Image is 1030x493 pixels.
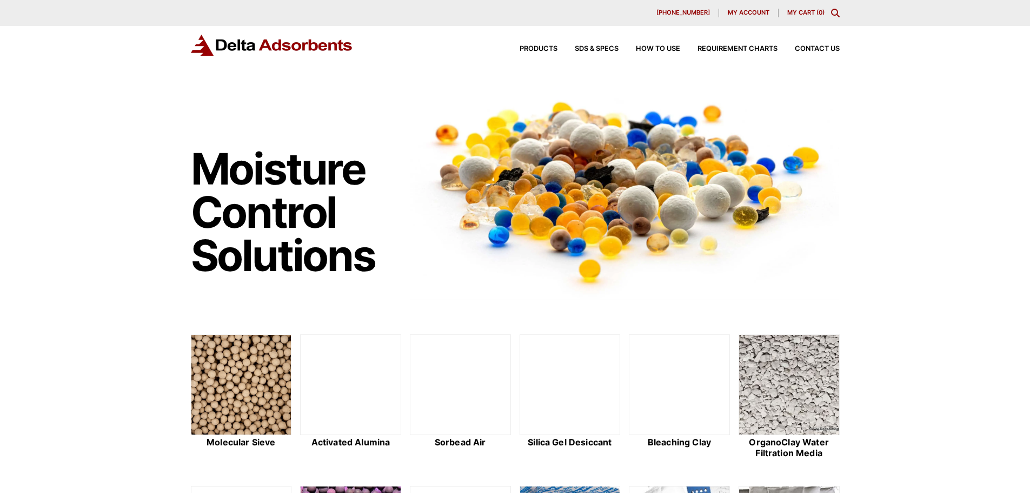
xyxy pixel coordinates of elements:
[191,437,292,448] h2: Molecular Sieve
[410,437,511,448] h2: Sorbead Air
[728,10,769,16] span: My account
[778,45,840,52] a: Contact Us
[520,437,621,448] h2: Silica Gel Desiccant
[520,45,557,52] span: Products
[191,35,353,56] img: Delta Adsorbents
[300,334,401,460] a: Activated Alumina
[831,9,840,17] div: Toggle Modal Content
[648,9,719,17] a: [PHONE_NUMBER]
[629,334,730,460] a: Bleaching Clay
[697,45,778,52] span: Requirement Charts
[787,9,825,16] a: My Cart (0)
[629,437,730,448] h2: Bleaching Clay
[739,437,840,458] h2: OrganoClay Water Filtration Media
[619,45,680,52] a: How to Use
[719,9,779,17] a: My account
[819,9,822,16] span: 0
[680,45,778,52] a: Requirement Charts
[410,82,840,300] img: Image
[739,334,840,460] a: OrganoClay Water Filtration Media
[410,334,511,460] a: Sorbead Air
[557,45,619,52] a: SDS & SPECS
[656,10,710,16] span: [PHONE_NUMBER]
[502,45,557,52] a: Products
[300,437,401,448] h2: Activated Alumina
[191,147,400,277] h1: Moisture Control Solutions
[636,45,680,52] span: How to Use
[520,334,621,460] a: Silica Gel Desiccant
[191,334,292,460] a: Molecular Sieve
[575,45,619,52] span: SDS & SPECS
[795,45,840,52] span: Contact Us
